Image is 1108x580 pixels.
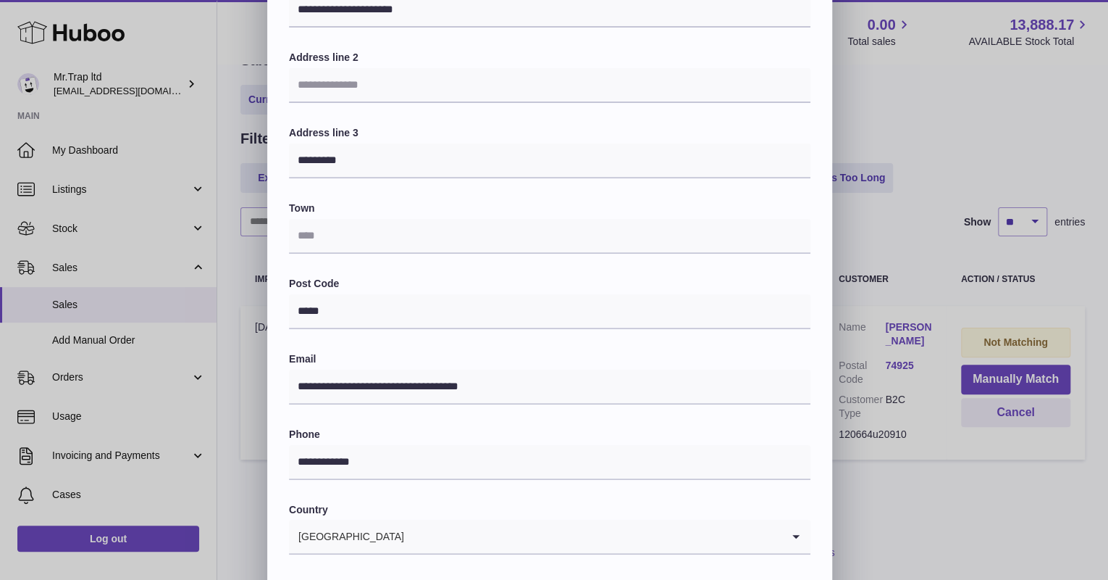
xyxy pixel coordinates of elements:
[289,520,810,555] div: Search for option
[289,51,810,65] label: Address line 2
[405,520,781,553] input: Search for option
[289,126,810,140] label: Address line 3
[289,352,810,366] label: Email
[289,277,810,291] label: Post Code
[289,520,405,553] span: [GEOGRAPHIC_DATA]
[289,202,810,215] label: Town
[289,503,810,517] label: Country
[289,428,810,442] label: Phone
